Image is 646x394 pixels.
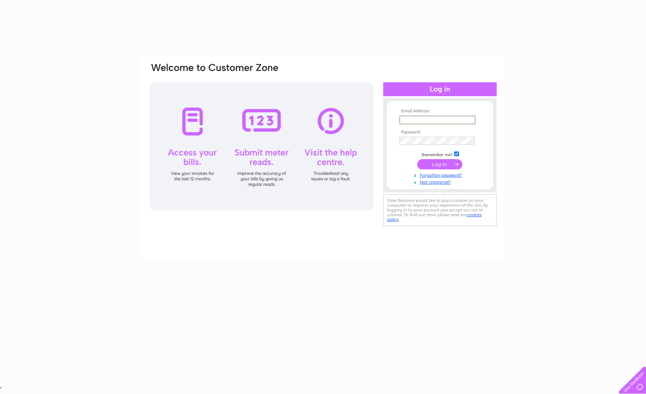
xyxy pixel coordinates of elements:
[387,212,482,222] a: cookies policy
[397,109,482,114] th: Email Address:
[417,159,462,169] input: Submit
[399,171,482,178] a: Forgotten password?
[397,130,482,135] th: Password:
[399,178,482,185] a: Not registered?
[397,150,482,158] td: Remember me?
[383,194,497,226] div: Clear Business would like to place cookies on your computer to improve your experience of the sit...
